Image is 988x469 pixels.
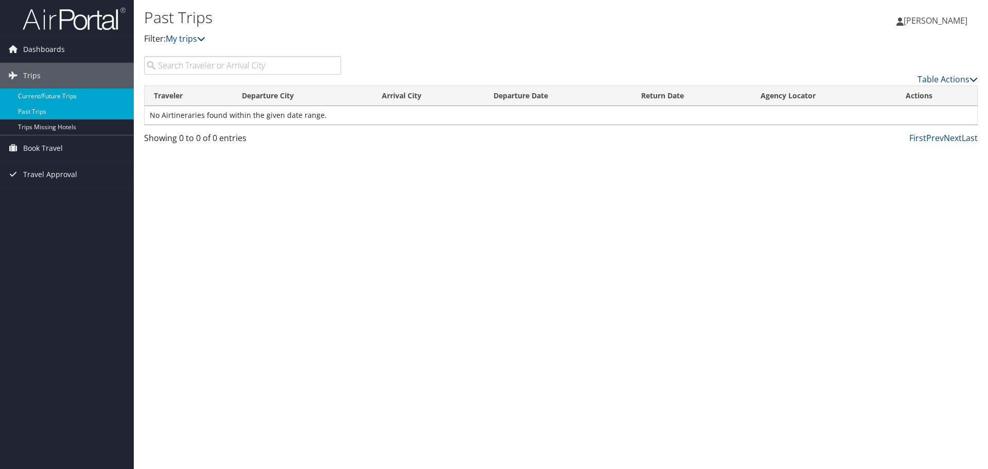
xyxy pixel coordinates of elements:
a: First [909,132,926,144]
span: Travel Approval [23,162,77,187]
a: Prev [926,132,944,144]
input: Search Traveler or Arrival City [144,56,341,75]
th: Departure Date: activate to sort column ascending [484,86,632,106]
span: Dashboards [23,37,65,62]
div: Showing 0 to 0 of 0 entries [144,132,341,149]
span: Book Travel [23,135,63,161]
a: [PERSON_NAME] [896,5,978,36]
th: Actions [896,86,977,106]
th: Departure City: activate to sort column ascending [233,86,373,106]
th: Return Date: activate to sort column ascending [632,86,751,106]
td: No Airtineraries found within the given date range. [145,106,977,125]
h1: Past Trips [144,7,700,28]
a: Table Actions [918,74,978,85]
p: Filter: [144,32,700,46]
a: Last [962,132,978,144]
th: Arrival City: activate to sort column ascending [373,86,484,106]
a: My trips [166,33,205,44]
th: Agency Locator: activate to sort column ascending [751,86,896,106]
span: [PERSON_NAME] [904,15,967,26]
a: Next [944,132,962,144]
span: Trips [23,63,41,89]
th: Traveler: activate to sort column ascending [145,86,233,106]
img: airportal-logo.png [23,7,126,31]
